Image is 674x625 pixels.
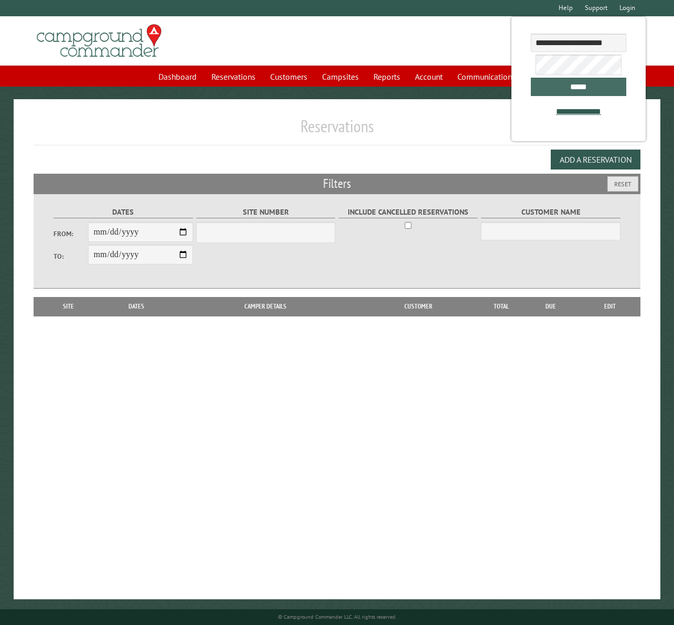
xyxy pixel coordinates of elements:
th: Customer [356,297,480,316]
label: Site Number [196,206,335,218]
label: Customer Name [481,206,620,218]
th: Edit [579,297,640,316]
th: Site [39,297,98,316]
a: Customers [264,67,314,87]
th: Camper Details [175,297,356,316]
label: Dates [54,206,192,218]
label: Include Cancelled Reservations [339,206,478,218]
a: Dashboard [152,67,203,87]
a: Account [409,67,449,87]
label: From: [54,229,88,239]
small: © Campground Commander LLC. All rights reserved. [278,613,397,620]
h2: Filters [34,174,640,194]
label: To: [54,251,88,261]
th: Total [480,297,522,316]
a: Campsites [316,67,365,87]
button: Add a Reservation [551,150,640,170]
th: Due [522,297,579,316]
h1: Reservations [34,116,640,145]
a: Reports [367,67,406,87]
img: Campground Commander [34,20,165,61]
a: Communications [451,67,522,87]
a: Reservations [205,67,262,87]
button: Reset [607,176,638,192]
th: Dates [98,297,176,316]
